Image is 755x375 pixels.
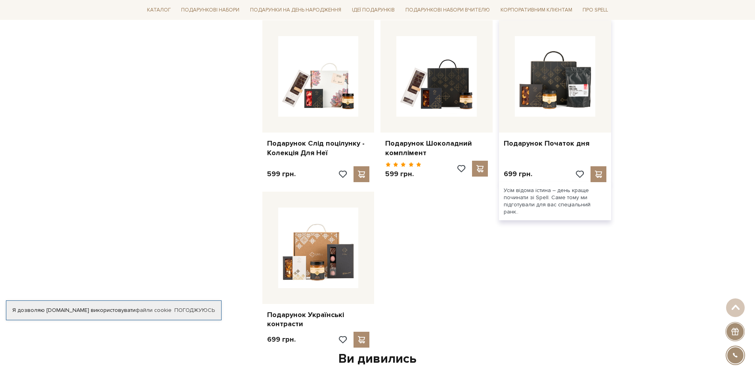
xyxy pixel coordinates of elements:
[174,307,215,314] a: Погоджуюсь
[267,335,296,344] p: 699 грн.
[267,310,370,329] a: Подарунок Українські контрасти
[349,4,398,16] a: Ідеї подарунків
[385,139,488,158] a: Подарунок Шоколадний комплімент
[504,139,606,148] a: Подарунок Початок дня
[267,169,296,179] p: 599 грн.
[6,307,221,314] div: Я дозволяю [DOMAIN_NAME] використовувати
[579,4,611,16] a: Про Spell
[149,351,607,367] div: Ви дивились
[267,139,370,158] a: Подарунок Слід поцілунку - Колекція Для Неї
[497,4,575,16] a: Корпоративним клієнтам
[385,169,421,179] p: 599 грн.
[499,182,611,221] div: Усім відома істина – день краще починати зі Spell. Саме тому ми підготували для вас спеціальний р...
[144,4,174,16] a: Каталог
[136,307,172,313] a: файли cookie
[402,3,493,17] a: Подарункові набори Вчителю
[504,169,532,179] p: 699 грн.
[247,4,344,16] a: Подарунки на День народження
[178,4,243,16] a: Подарункові набори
